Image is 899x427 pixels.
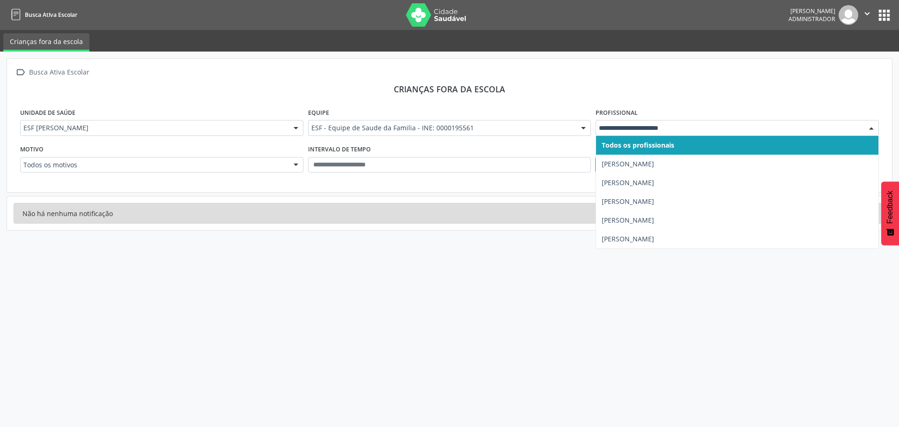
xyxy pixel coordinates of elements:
i:  [862,8,872,19]
i:  [14,65,27,79]
span: [PERSON_NAME] [602,234,654,243]
label: Unidade de saúde [20,105,75,120]
label: Motivo [20,142,44,157]
span: ESF - Equipe de Saude da Familia - INE: 0000195561 [311,123,572,133]
div: Crianças fora da escola [20,84,879,94]
img: img [839,5,858,25]
button: Feedback - Mostrar pesquisa [881,181,899,245]
label: Equipe [308,105,329,120]
span: [PERSON_NAME] [602,197,654,206]
label: Profissional [596,105,638,120]
a: Busca Ativa Escolar [7,7,77,22]
a: Crianças fora da escola [3,33,89,52]
span: Administrador [788,15,835,23]
span: Todos os profissionais [602,141,674,150]
label: Intervalo de tempo [308,142,371,157]
button: apps [876,7,892,23]
div: Busca Ativa Escolar [27,65,91,79]
span: Feedback [886,191,894,224]
span: Todos os motivos [23,160,284,170]
div: Não há nenhuma notificação [14,203,885,224]
span: [PERSON_NAME] [602,216,654,225]
span: Busca Ativa Escolar [25,11,77,19]
span: [PERSON_NAME] [602,178,654,187]
a:  Busca Ativa Escolar [14,65,91,79]
span: ESF [PERSON_NAME] [23,123,284,133]
button: Buscar [595,157,627,173]
span: [PERSON_NAME] [602,159,654,168]
div: [PERSON_NAME] [788,7,835,15]
button:  [858,5,876,25]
